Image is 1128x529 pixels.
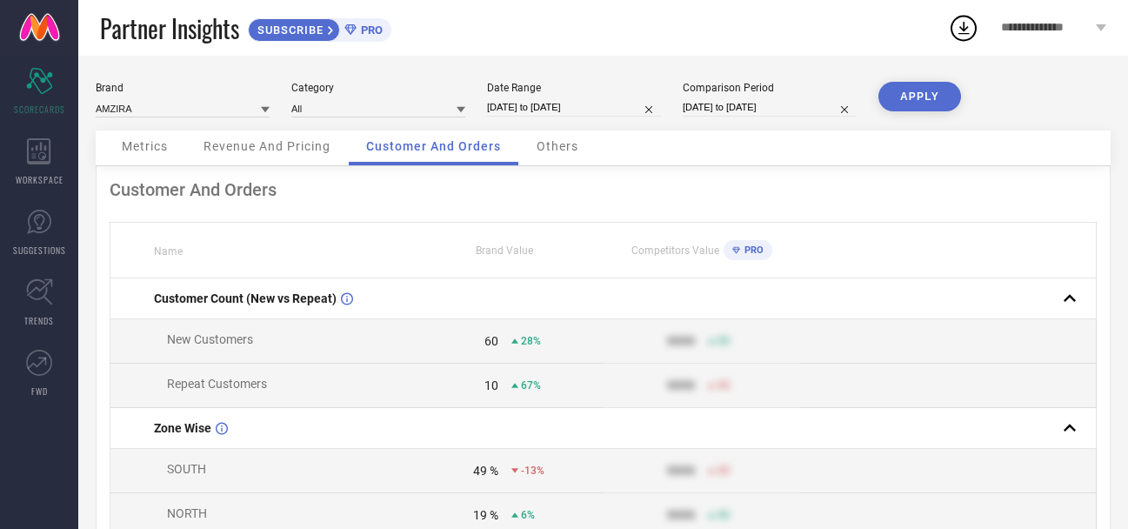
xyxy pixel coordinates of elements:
span: SUBSCRIBE [249,23,328,37]
button: APPLY [878,82,961,111]
span: Brand Value [476,244,533,257]
span: FWD [31,385,48,398]
div: Open download list [948,12,979,44]
span: PRO [357,23,383,37]
span: 28% [521,335,541,347]
div: 9999 [667,464,695,478]
span: Name [154,245,183,258]
span: 50 [718,379,730,392]
span: WORKSPACE [16,173,63,186]
div: 9999 [667,508,695,522]
div: Comparison Period [683,82,857,94]
span: Repeat Customers [167,377,267,391]
span: PRO [740,244,764,256]
span: NORTH [167,506,207,520]
span: 6% [521,509,535,521]
span: SCORECARDS [14,103,65,116]
span: Revenue And Pricing [204,139,330,153]
span: 50 [718,509,730,521]
input: Select date range [487,98,661,117]
div: 49 % [473,464,498,478]
a: SUBSCRIBEPRO [248,14,391,42]
div: 60 [484,334,498,348]
div: Category [291,82,465,94]
div: 9999 [667,378,695,392]
span: Partner Insights [100,10,239,46]
span: Others [537,139,578,153]
span: Customer And Orders [366,139,501,153]
span: 67% [521,379,541,392]
div: 19 % [473,508,498,522]
input: Select comparison period [683,98,857,117]
span: -13% [521,465,544,477]
span: Competitors Value [631,244,719,257]
span: 50 [718,335,730,347]
span: Customer Count (New vs Repeat) [154,291,337,305]
span: New Customers [167,332,253,346]
div: Brand [96,82,270,94]
div: Customer And Orders [110,179,1097,200]
span: Zone Wise [154,421,211,435]
span: TRENDS [24,314,54,327]
span: 50 [718,465,730,477]
div: 10 [484,378,498,392]
span: SOUTH [167,462,206,476]
div: Date Range [487,82,661,94]
span: SUGGESTIONS [13,244,66,257]
div: 9999 [667,334,695,348]
span: Metrics [122,139,168,153]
